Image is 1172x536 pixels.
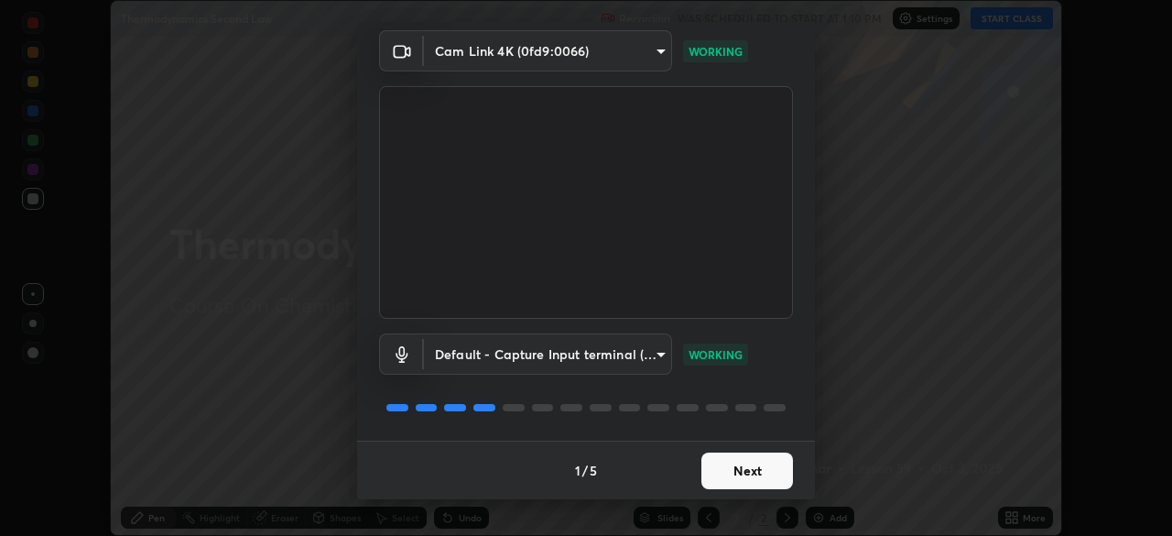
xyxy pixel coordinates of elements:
button: Next [701,453,793,489]
p: WORKING [689,43,743,60]
div: Cam Link 4K (0fd9:0066) [424,334,672,375]
h4: 1 [575,461,581,480]
div: Cam Link 4K (0fd9:0066) [424,30,672,71]
p: WORKING [689,346,743,363]
h4: 5 [590,461,597,480]
h4: / [582,461,588,480]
